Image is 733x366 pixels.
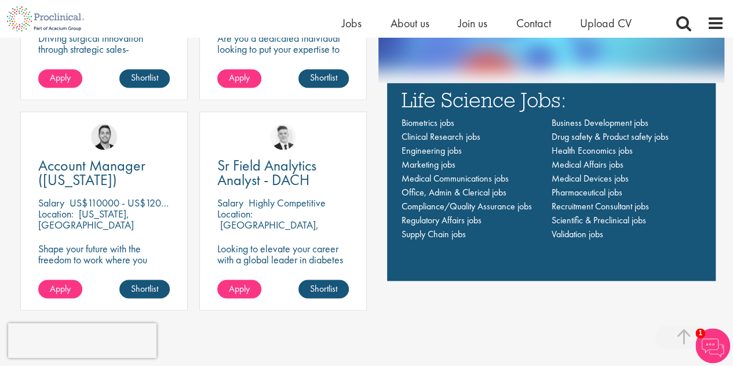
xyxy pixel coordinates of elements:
[8,323,156,358] iframe: reCAPTCHA
[402,116,702,241] nav: Main navigation
[695,328,730,363] img: Chatbot
[249,196,326,209] p: Highly Competitive
[342,16,362,31] a: Jobs
[217,158,349,187] a: Sr Field Analytics Analyst - DACH
[551,186,622,198] a: Pharmaceutical jobs
[217,243,349,309] p: Looking to elevate your career with a global leader in diabetes care? Join a pioneering medical d...
[70,196,223,209] p: US$110000 - US$120000 per annum
[391,16,429,31] a: About us
[217,196,243,209] span: Salary
[38,243,170,298] p: Shape your future with the freedom to work where you thrive! Join our client with this fully remo...
[402,200,532,212] a: Compliance/Quality Assurance jobs
[402,214,482,226] a: Regulatory Affairs jobs
[551,214,646,226] a: Scientific & Preclinical jobs
[217,218,319,242] p: [GEOGRAPHIC_DATA], [GEOGRAPHIC_DATA]
[91,124,117,150] img: Parker Jensen
[270,124,296,150] img: Nicolas Daniel
[217,155,316,190] span: Sr Field Analytics Analyst - DACH
[551,172,628,184] a: Medical Devices jobs
[458,16,487,31] a: Join us
[551,158,623,171] a: Medical Affairs jobs
[38,207,134,231] p: [US_STATE], [GEOGRAPHIC_DATA]
[402,144,462,157] a: Engineering jobs
[402,158,455,171] a: Marketing jobs
[38,158,170,187] a: Account Manager ([US_STATE])
[551,228,603,240] a: Validation jobs
[229,71,250,84] span: Apply
[551,117,648,129] a: Business Development jobs
[229,282,250,294] span: Apply
[38,155,145,190] span: Account Manager ([US_STATE])
[695,328,705,338] span: 1
[402,172,509,184] a: Medical Communications jobs
[119,280,170,298] a: Shortlist
[551,131,668,143] a: Drug safety & Product safety jobs
[217,69,261,88] a: Apply
[38,280,82,298] a: Apply
[38,69,82,88] a: Apply
[516,16,551,31] a: Contact
[217,280,261,298] a: Apply
[38,196,64,209] span: Salary
[551,200,648,212] a: Recruitment Consultant jobs
[50,71,71,84] span: Apply
[38,207,74,220] span: Location:
[551,144,632,157] a: Health Economics jobs
[217,207,253,220] span: Location:
[298,280,349,298] a: Shortlist
[402,89,702,110] h3: Life Science Jobs:
[402,186,506,198] a: Office, Admin & Clerical jobs
[402,228,466,240] a: Supply Chain jobs
[402,131,480,143] a: Clinical Research jobs
[298,69,349,88] a: Shortlist
[402,117,454,129] a: Biometrics jobs
[580,16,632,31] a: Upload CV
[119,69,170,88] a: Shortlist
[50,282,71,294] span: Apply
